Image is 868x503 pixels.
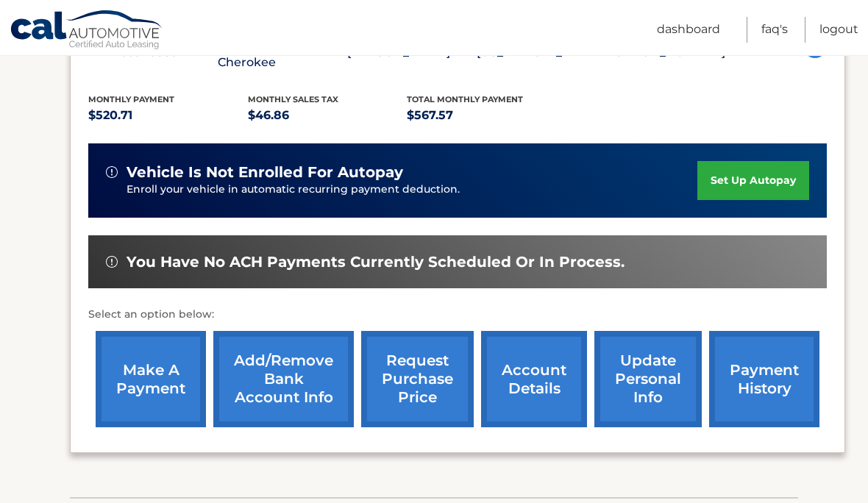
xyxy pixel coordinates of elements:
p: $46.86 [248,105,408,126]
a: request purchase price [361,331,474,427]
a: update personal info [594,331,702,427]
p: Enroll your vehicle in automatic recurring payment deduction. [127,182,697,198]
span: vehicle is not enrolled for autopay [127,163,403,182]
a: FAQ's [761,17,788,43]
span: Monthly Payment [88,94,174,104]
a: set up autopay [697,161,809,200]
a: make a payment [96,331,206,427]
a: Dashboard [657,17,720,43]
span: You have no ACH payments currently scheduled or in process. [127,253,625,271]
p: Select an option below: [88,306,827,324]
img: alert-white.svg [106,166,118,178]
a: Cal Automotive [10,10,164,52]
a: Add/Remove bank account info [213,331,354,427]
a: account details [481,331,587,427]
p: $567.57 [407,105,566,126]
a: payment history [709,331,819,427]
span: Total Monthly Payment [407,94,523,104]
p: $520.71 [88,105,248,126]
span: Monthly sales Tax [248,94,338,104]
img: alert-white.svg [106,256,118,268]
a: Logout [819,17,858,43]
